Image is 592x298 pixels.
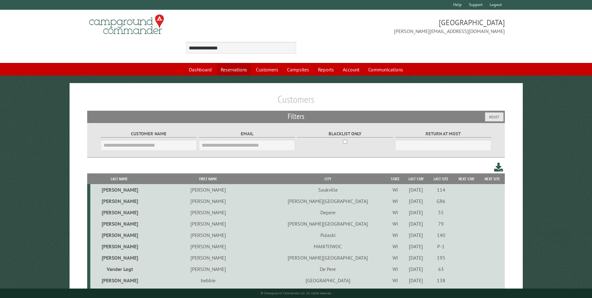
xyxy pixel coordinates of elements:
td: [PERSON_NAME] [148,241,268,252]
div: [DATE] [404,232,428,238]
td: [PERSON_NAME] [148,263,268,275]
td: [PERSON_NAME][GEOGRAPHIC_DATA] [268,195,387,207]
td: WI [387,207,403,218]
a: Communications [364,64,407,76]
td: MANITOWOC [268,241,387,252]
a: Reports [314,64,338,76]
a: Download this customer list (.csv) [494,161,503,173]
label: Return at most [395,130,492,138]
td: Pulaski [268,229,387,241]
div: [DATE] [404,255,428,261]
td: [PERSON_NAME][GEOGRAPHIC_DATA] [268,218,387,229]
a: Reservations [217,64,251,76]
td: 82 [429,286,454,297]
td: [PERSON_NAME] [148,252,268,263]
h2: Filters [87,111,505,123]
td: De Pere [268,263,387,275]
td: 79 [429,218,454,229]
h1: Customers [87,93,505,110]
label: Customer Name [101,130,197,138]
div: [DATE] [404,221,428,227]
th: Next Site [480,173,505,184]
td: [PERSON_NAME] [90,241,148,252]
td: WI [387,184,403,195]
td: [PERSON_NAME] [90,195,148,207]
td: WI [387,275,403,286]
a: Dashboard [185,64,216,76]
td: Saukville [268,184,387,195]
button: Reset [485,112,504,121]
td: WI [387,286,403,297]
td: [PERSON_NAME] [90,207,148,218]
td: [PERSON_NAME] [90,252,148,263]
td: 114 [429,184,454,195]
div: [DATE] [404,209,428,216]
a: Campsites [283,64,313,76]
th: Last Site [429,173,454,184]
td: 138 [429,275,454,286]
td: 140 [429,229,454,241]
div: [DATE] [404,198,428,204]
th: First Name [148,173,268,184]
div: [DATE] [404,243,428,250]
label: Email [199,130,295,138]
a: Customers [252,64,282,76]
th: Last Stay [403,173,429,184]
td: WI [387,263,403,275]
td: WI [387,218,403,229]
td: Depere [268,207,387,218]
th: Next Stay [454,173,480,184]
td: [PERSON_NAME] [148,207,268,218]
td: [PERSON_NAME] [148,229,268,241]
th: State [387,173,403,184]
label: Blacklist only [297,130,393,138]
td: P-1 [429,241,454,252]
td: [GEOGRAPHIC_DATA] [268,275,387,286]
td: bebbie [148,275,268,286]
img: Campground Commander [87,12,166,37]
td: WI [387,195,403,207]
div: [DATE] [404,266,428,272]
td: WI [387,229,403,241]
td: [PERSON_NAME] [148,218,268,229]
a: Account [339,64,363,76]
td: 195 [429,252,454,263]
td: [PERSON_NAME] [90,275,148,286]
td: [PERSON_NAME] [90,286,148,297]
td: [PERSON_NAME] [90,184,148,195]
td: [PERSON_NAME] [90,229,148,241]
td: Vander Logt [90,263,148,275]
td: GR6 [429,195,454,207]
td: [PERSON_NAME] [148,286,268,297]
td: WI [387,252,403,263]
td: WI [387,241,403,252]
span: [GEOGRAPHIC_DATA] [PERSON_NAME][EMAIL_ADDRESS][DOMAIN_NAME] [296,17,505,35]
td: 55 [429,207,454,218]
th: Last Name [90,173,148,184]
td: [PERSON_NAME] [148,195,268,207]
div: [DATE] [404,277,428,284]
td: [PERSON_NAME][GEOGRAPHIC_DATA] [268,252,387,263]
small: © Campground Commander LLC. All rights reserved. [261,291,332,295]
td: [PERSON_NAME][GEOGRAPHIC_DATA] [268,286,387,297]
th: City [268,173,387,184]
td: 63 [429,263,454,275]
td: [PERSON_NAME] [148,184,268,195]
td: [PERSON_NAME] [90,218,148,229]
div: [DATE] [404,187,428,193]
